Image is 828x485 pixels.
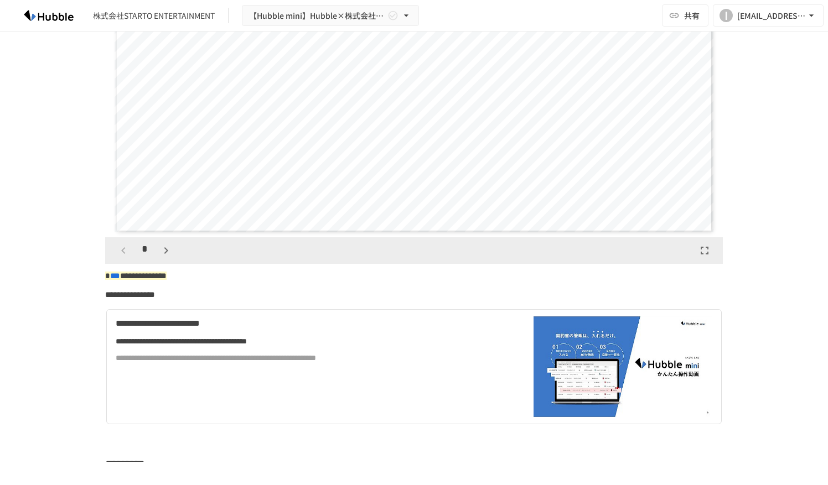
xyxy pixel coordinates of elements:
[684,9,700,22] span: 共有
[242,5,419,27] button: 【Hubble mini】Hubble×株式会社STARTO ENTERTAINMENT
[720,9,733,22] div: I
[249,9,385,23] span: 【Hubble mini】Hubble×株式会社STARTO ENTERTAINMENT
[737,9,806,23] div: [EMAIL_ADDRESS][DOMAIN_NAME]
[713,4,824,27] button: I[EMAIL_ADDRESS][DOMAIN_NAME]
[662,4,708,27] button: 共有
[93,10,215,22] div: 株式会社STARTO ENTERTAINMENT
[13,7,84,24] img: HzDRNkGCf7KYO4GfwKnzITak6oVsp5RHeZBEM1dQFiQ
